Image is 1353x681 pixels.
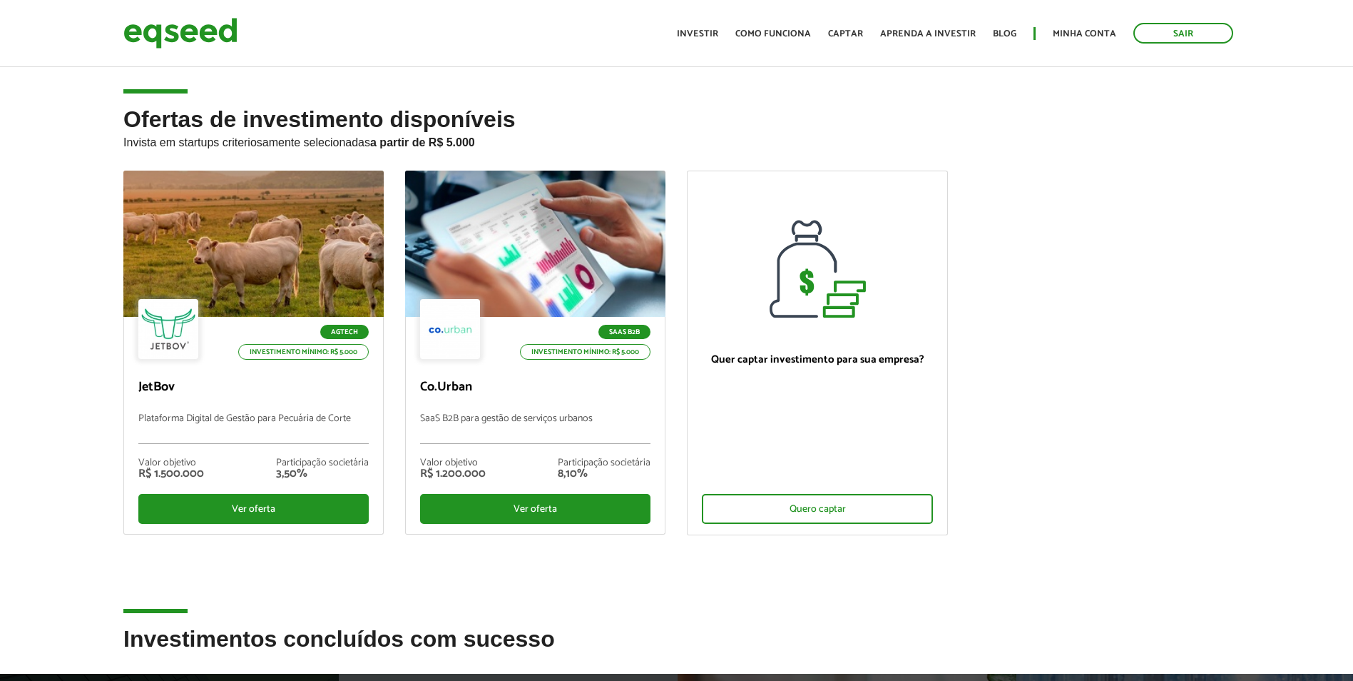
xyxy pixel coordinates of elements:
[138,413,369,444] p: Plataforma Digital de Gestão para Pecuária de Corte
[702,353,932,366] p: Quer captar investimento para sua empresa?
[123,171,384,535] a: Agtech Investimento mínimo: R$ 5.000 JetBov Plataforma Digital de Gestão para Pecuária de Corte V...
[558,458,650,468] div: Participação societária
[370,136,475,148] strong: a partir de R$ 5.000
[123,14,238,52] img: EqSeed
[520,344,650,360] p: Investimento mínimo: R$ 5.000
[687,171,947,535] a: Quer captar investimento para sua empresa? Quero captar
[420,413,650,444] p: SaaS B2B para gestão de serviços urbanos
[677,29,718,39] a: Investir
[123,627,1230,673] h2: Investimentos concluídos com sucesso
[735,29,811,39] a: Como funciona
[138,380,369,395] p: JetBov
[880,29,976,39] a: Aprenda a investir
[123,132,1230,149] p: Invista em startups criteriosamente selecionadas
[320,325,369,339] p: Agtech
[420,458,486,468] div: Valor objetivo
[276,468,369,480] div: 3,50%
[558,468,650,480] div: 8,10%
[138,458,204,468] div: Valor objetivo
[993,29,1016,39] a: Blog
[405,171,665,535] a: SaaS B2B Investimento mínimo: R$ 5.000 Co.Urban SaaS B2B para gestão de serviços urbanos Valor ob...
[276,458,369,468] div: Participação societária
[123,107,1230,171] h2: Ofertas de investimento disponíveis
[702,494,932,524] div: Quero captar
[420,468,486,480] div: R$ 1.200.000
[1133,23,1233,44] a: Sair
[138,494,369,524] div: Ver oferta
[138,468,204,480] div: R$ 1.500.000
[828,29,863,39] a: Captar
[598,325,650,339] p: SaaS B2B
[420,494,650,524] div: Ver oferta
[238,344,369,360] p: Investimento mínimo: R$ 5.000
[420,380,650,395] p: Co.Urban
[1053,29,1116,39] a: Minha conta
